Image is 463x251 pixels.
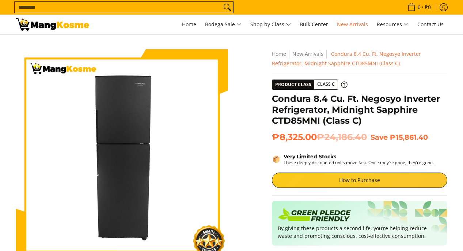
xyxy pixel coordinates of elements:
[278,224,441,240] p: By giving these products a second life, you’re helping reduce waste and promoting conscious, cost...
[272,93,447,126] h1: Condura 8.4 Cu. Ft. Negosyo Inverter Refrigerator, Midnight Sapphire CTD85MNI (Class C)
[272,50,286,57] a: Home
[417,21,444,28] span: Contact Us
[272,132,367,143] span: ₱8,325.00
[414,15,447,34] a: Contact Us
[390,133,428,142] span: ₱15,861.40
[417,5,422,10] span: 0
[178,15,200,34] a: Home
[250,20,291,29] span: Shop by Class
[337,21,368,28] span: New Arrivals
[272,80,348,90] a: Product Class Class C
[96,15,447,34] nav: Main Menu
[292,50,323,57] a: New Arrivals
[284,160,434,165] p: These deeply discounted units move fast. Once they’re gone, they’re gone.
[284,153,336,160] strong: Very Limited Stocks
[333,15,372,34] a: New Arrivals
[377,20,409,29] span: Resources
[373,15,412,34] a: Resources
[182,21,196,28] span: Home
[317,132,367,143] del: ₱24,186.40
[247,15,295,34] a: Shop by Class
[221,2,233,13] button: Search
[272,173,447,188] a: How to Purchase
[272,49,447,68] nav: Breadcrumbs
[272,80,314,89] span: Product Class
[205,20,242,29] span: Bodega Sale
[201,15,245,34] a: Bodega Sale
[16,18,89,31] img: Condura 8.5 Cu. Ft. Negosyo Inverter Refrigerator l Mang Kosme
[272,50,421,67] span: Condura 8.4 Cu. Ft. Negosyo Inverter Refrigerator, Midnight Sapphire CTD85MNI (Class C)
[314,80,338,89] span: Class C
[424,5,432,10] span: ₱0
[300,21,328,28] span: Bulk Center
[278,207,351,224] img: Badge sustainability green pledge friendly
[371,133,388,142] span: Save
[296,15,332,34] a: Bulk Center
[405,3,433,11] span: •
